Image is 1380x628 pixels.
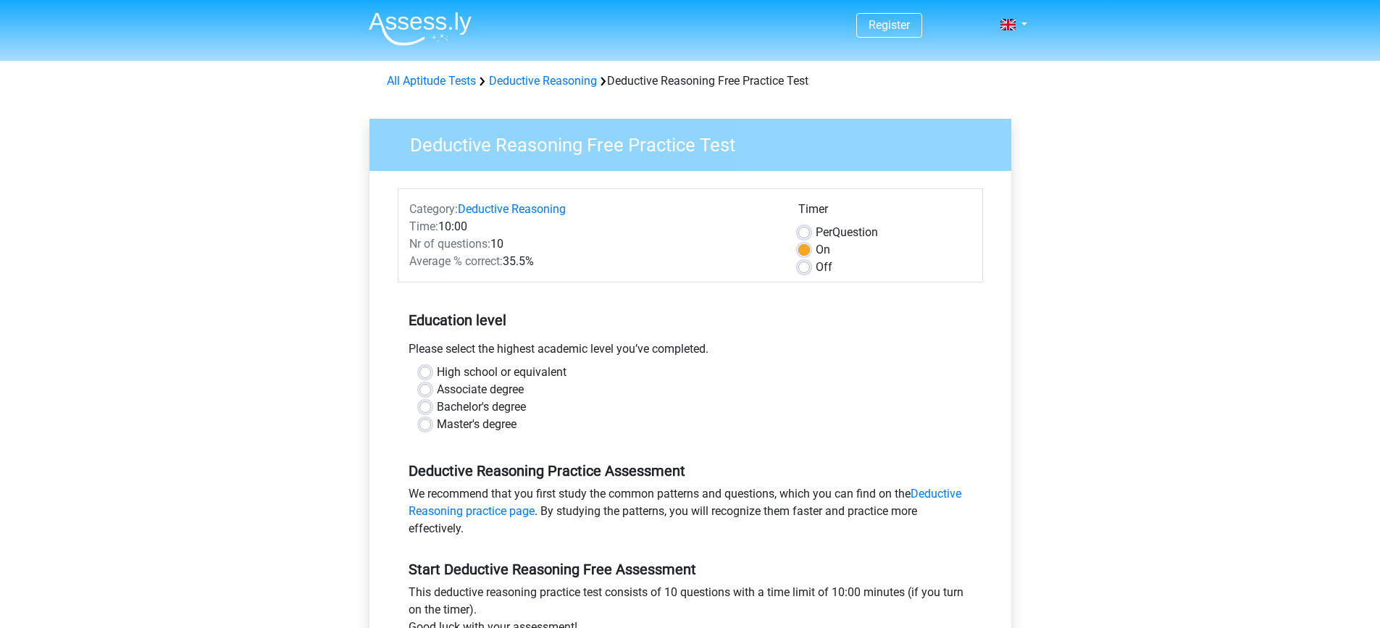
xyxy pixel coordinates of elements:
a: Deductive Reasoning [458,202,566,216]
h5: Education level [409,306,972,335]
div: We recommend that you first study the common patterns and questions, which you can find on the . ... [398,485,983,543]
label: Associate degree [437,381,524,398]
span: Category: [409,202,458,216]
a: All Aptitude Tests [387,74,476,88]
a: Deductive Reasoning [489,74,597,88]
label: Question [816,224,878,241]
h5: Deductive Reasoning Practice Assessment [409,462,972,480]
label: High school or equivalent [437,364,566,381]
div: Timer [798,201,971,224]
span: Average % correct: [409,254,503,268]
h3: Deductive Reasoning Free Practice Test [393,128,1000,156]
img: Assessly [369,12,472,46]
div: Deductive Reasoning Free Practice Test [381,72,1000,90]
label: Off [816,259,832,276]
label: Bachelor's degree [437,398,526,416]
span: Nr of questions: [409,237,490,251]
label: On [816,241,830,259]
label: Master's degree [437,416,517,433]
a: Register [869,18,910,32]
div: 35.5% [398,253,787,270]
div: Please select the highest academic level you’ve completed. [398,340,983,364]
span: Time: [409,219,438,233]
h5: Start Deductive Reasoning Free Assessment [409,561,972,578]
span: Per [816,225,832,239]
div: 10:00 [398,218,787,235]
div: 10 [398,235,787,253]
